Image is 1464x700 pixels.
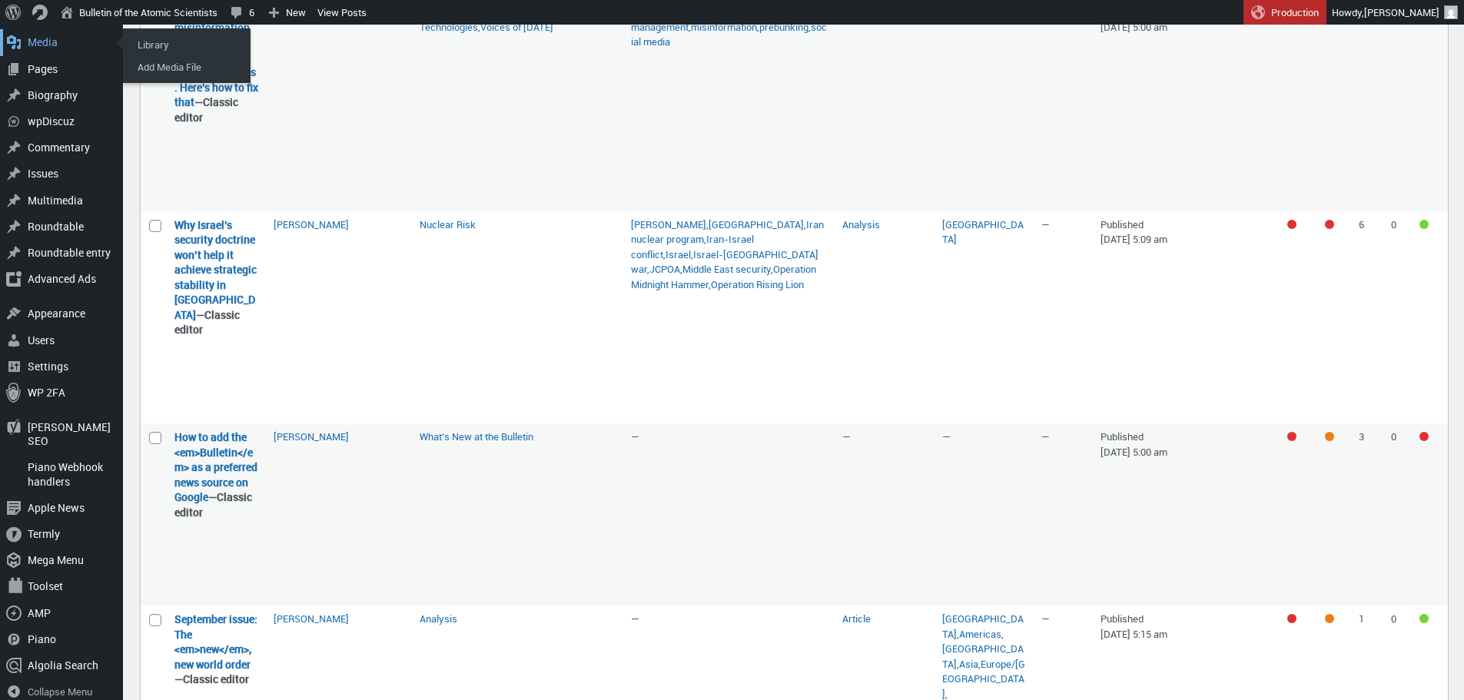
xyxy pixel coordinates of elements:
[711,277,804,291] a: Operation Rising Lion
[666,247,691,261] a: Israel
[1383,423,1416,605] td: 0
[631,247,818,277] a: Israel-[GEOGRAPHIC_DATA] war
[623,211,835,423] td: , , , , , , , , ,
[174,217,258,337] strong: —
[682,262,771,276] a: Middle East security
[1325,220,1334,229] div: Needs improvement
[274,217,349,231] a: [PERSON_NAME]
[631,612,639,625] span: —
[759,20,808,34] a: prebunking
[1287,432,1296,441] div: Focus keyphrase not set
[1419,220,1429,229] div: Good
[1419,614,1429,623] div: Good
[420,217,476,231] a: Nuclear Risk
[1041,217,1050,231] span: —
[1351,211,1383,423] td: 6
[1383,211,1416,423] td: 0
[842,217,880,231] a: Analysis
[174,489,252,519] span: Classic editor
[1325,432,1334,441] div: OK
[1419,432,1429,441] div: Needs improvement
[631,5,729,34] a: emergency management
[942,612,1024,641] a: [GEOGRAPHIC_DATA]
[631,217,824,247] a: Iran nuclear program
[174,612,257,672] a: “September issue: The <em>new</em>, new world order” (Edit)
[631,262,816,291] a: Operation Midnight Hammer
[174,307,240,337] span: Classic editor
[1041,612,1050,625] span: —
[631,232,754,261] a: Iran-Israel conflict
[842,612,871,625] a: Article
[649,262,680,276] a: JCPOA
[1093,423,1276,605] td: Published [DATE] 5:00 am
[942,430,951,443] span: —
[420,612,457,625] a: Analysis
[631,430,639,443] span: —
[959,657,978,671] a: Asia
[174,612,258,687] strong: —
[691,20,757,34] a: misinformation
[942,642,1024,671] a: [GEOGRAPHIC_DATA]
[127,56,250,78] a: Add Media File
[631,20,827,49] a: social media
[174,217,257,322] a: “Why Israel’s security doctrine won’t help it achieve strategic stability in the Middle East” (Edit)
[842,430,851,443] span: —
[1351,423,1383,605] td: 3
[1041,430,1050,443] span: —
[1364,5,1439,19] span: [PERSON_NAME]
[1287,614,1296,623] div: Focus keyphrase not set
[274,430,349,443] a: [PERSON_NAME]
[174,430,258,519] strong: —
[1287,220,1296,229] div: Focus keyphrase not set
[959,627,1001,641] a: Americas
[420,430,533,443] a: What’s New at the Bulletin
[1093,211,1276,423] td: Published [DATE] 5:09 am
[709,217,804,231] a: [GEOGRAPHIC_DATA]
[174,430,257,504] a: “How to add the <em>Bulletin</em> as a preferred news source on Google” (Edit)
[942,217,1024,247] a: [GEOGRAPHIC_DATA]
[127,34,250,55] a: Library
[420,5,556,34] a: Disruptive Technologies
[174,95,238,124] span: Classic editor
[480,20,553,34] a: Voices of [DATE]
[1325,614,1334,623] div: OK
[183,672,249,686] span: Classic editor
[274,612,349,625] a: [PERSON_NAME]
[631,217,706,231] a: [PERSON_NAME]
